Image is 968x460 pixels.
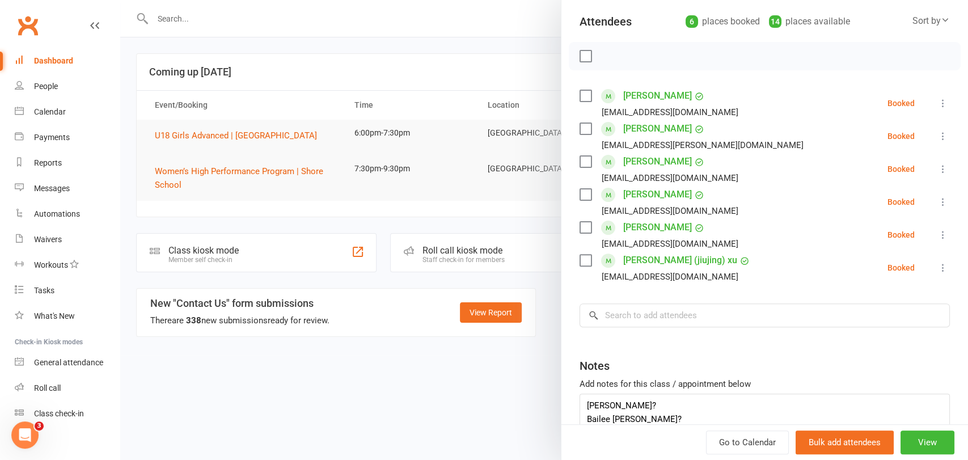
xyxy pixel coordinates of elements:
div: Payments [34,133,70,142]
div: General attendance [34,358,103,367]
button: Bulk add attendees [796,431,894,454]
div: places available [769,14,850,29]
div: Booked [887,198,915,206]
a: [PERSON_NAME] [623,120,692,138]
div: Messages [34,184,70,193]
a: Workouts [15,252,120,278]
div: Booked [887,132,915,140]
a: [PERSON_NAME] [623,185,692,204]
div: [EMAIL_ADDRESS][DOMAIN_NAME] [602,204,738,218]
a: Dashboard [15,48,120,74]
a: Go to Calendar [706,431,789,454]
div: 6 [686,15,698,28]
div: Roll call [34,383,61,393]
a: Payments [15,125,120,150]
div: [EMAIL_ADDRESS][DOMAIN_NAME] [602,269,738,284]
a: Roll call [15,375,120,401]
a: [PERSON_NAME] [623,87,692,105]
div: Booked [887,165,915,173]
div: Sort by [912,14,950,28]
div: Attendees [580,14,632,29]
a: Automations [15,201,120,227]
div: Dashboard [34,56,73,65]
div: places booked [686,14,760,29]
div: Booked [887,231,915,239]
a: Clubworx [14,11,42,40]
div: Booked [887,99,915,107]
div: Workouts [34,260,68,269]
div: [EMAIL_ADDRESS][DOMAIN_NAME] [602,237,738,251]
div: Class check-in [34,409,84,418]
iframe: Intercom live chat [11,421,39,449]
input: Search to add attendees [580,303,950,327]
a: Reports [15,150,120,176]
button: View [901,431,954,454]
div: [EMAIL_ADDRESS][PERSON_NAME][DOMAIN_NAME] [602,138,804,153]
div: People [34,82,58,91]
a: [PERSON_NAME] (jiujing) xu [623,251,737,269]
div: Booked [887,264,915,272]
a: [PERSON_NAME] [623,218,692,237]
div: Add notes for this class / appointment below [580,377,950,391]
div: What's New [34,311,75,320]
div: Calendar [34,107,66,116]
a: General attendance kiosk mode [15,350,120,375]
a: People [15,74,120,99]
div: Reports [34,158,62,167]
a: Waivers [15,227,120,252]
div: [EMAIL_ADDRESS][DOMAIN_NAME] [602,105,738,120]
a: [PERSON_NAME] [623,153,692,171]
div: Waivers [34,235,62,244]
div: [EMAIL_ADDRESS][DOMAIN_NAME] [602,171,738,185]
a: Class kiosk mode [15,401,120,427]
span: 3 [35,421,44,431]
a: What's New [15,303,120,329]
a: Tasks [15,278,120,303]
div: 14 [769,15,781,28]
a: Messages [15,176,120,201]
div: Automations [34,209,80,218]
div: Tasks [34,286,54,295]
a: Calendar [15,99,120,125]
div: Notes [580,358,610,374]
